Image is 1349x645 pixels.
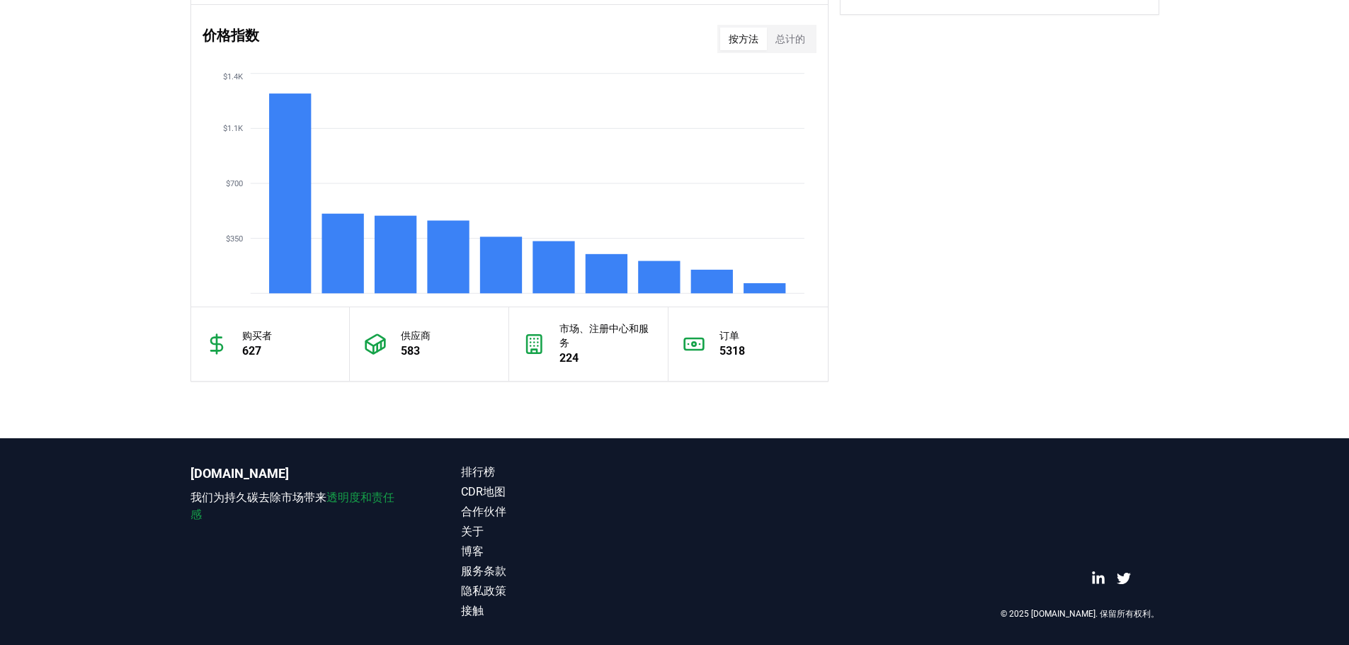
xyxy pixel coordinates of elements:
[304,491,326,504] font: 带来
[729,33,758,45] font: 按方法
[1001,609,1159,619] font: © 2025 [DOMAIN_NAME]. 保留所有权利。
[461,583,675,600] a: 隐私政策
[461,465,495,479] font: 排行榜
[461,505,506,518] font: 合作伙伴
[1091,571,1105,586] a: LinkedIn
[401,344,420,358] font: 583
[190,466,289,481] font: [DOMAIN_NAME]
[719,330,739,341] font: 订单
[226,179,243,188] tspan: $700
[223,124,244,133] tspan: $1.1K
[190,491,304,504] font: 我们为持久碳去除市场
[226,234,243,244] tspan: $350
[461,525,484,538] font: 关于
[461,564,506,578] font: 服务条款
[461,464,675,481] a: 排行榜
[559,351,579,365] font: 224
[559,323,649,348] font: 市场、注册中心和服务
[461,603,675,620] a: 接触
[461,584,506,598] font: 隐私政策
[461,543,675,560] a: 博客
[242,344,261,358] font: 627
[461,544,484,558] font: 博客
[461,484,675,501] a: CDR地图
[1117,571,1131,586] a: 叽叽喳喳
[461,485,506,498] font: CDR地图
[461,523,675,540] a: 关于
[775,33,805,45] font: 总计的
[223,72,244,81] tspan: $1.4K
[461,563,675,580] a: 服务条款
[719,344,745,358] font: 5318
[203,27,259,44] font: 价格指数
[461,604,484,617] font: 接触
[401,330,431,341] font: 供应商
[461,503,675,520] a: 合作伙伴
[242,330,272,341] font: 购买者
